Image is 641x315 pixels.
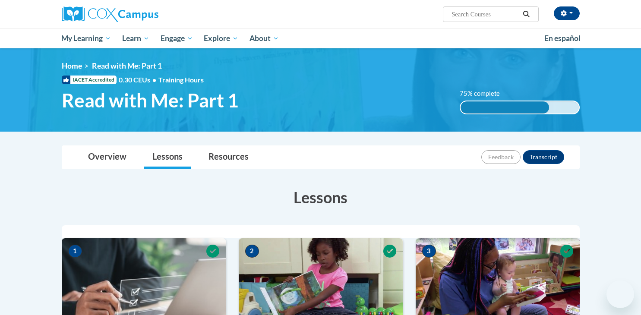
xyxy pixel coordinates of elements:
[422,245,436,258] span: 3
[62,6,158,22] img: Cox Campus
[62,6,226,22] a: Cox Campus
[249,33,279,44] span: About
[161,33,193,44] span: Engage
[554,6,580,20] button: Account Settings
[68,245,82,258] span: 1
[460,89,509,98] label: 75% complete
[204,33,238,44] span: Explore
[62,61,82,70] a: Home
[539,29,586,47] a: En español
[117,28,155,48] a: Learn
[79,146,135,169] a: Overview
[158,76,204,84] span: Training Hours
[461,101,549,113] div: 75% complete
[144,146,191,169] a: Lessons
[56,28,117,48] a: My Learning
[245,245,259,258] span: 2
[481,150,521,164] button: Feedback
[122,33,149,44] span: Learn
[198,28,244,48] a: Explore
[523,150,564,164] button: Transcript
[119,75,158,85] span: 0.30 CEUs
[152,76,156,84] span: •
[451,9,520,19] input: Search Courses
[520,9,533,19] button: Search
[61,33,111,44] span: My Learning
[62,76,117,84] span: IACET Accredited
[244,28,284,48] a: About
[49,28,593,48] div: Main menu
[544,34,581,43] span: En español
[200,146,257,169] a: Resources
[606,280,634,308] iframe: Button to launch messaging window
[92,61,162,70] span: Read with Me: Part 1
[62,89,239,112] span: Read with Me: Part 1
[155,28,199,48] a: Engage
[62,186,580,208] h3: Lessons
